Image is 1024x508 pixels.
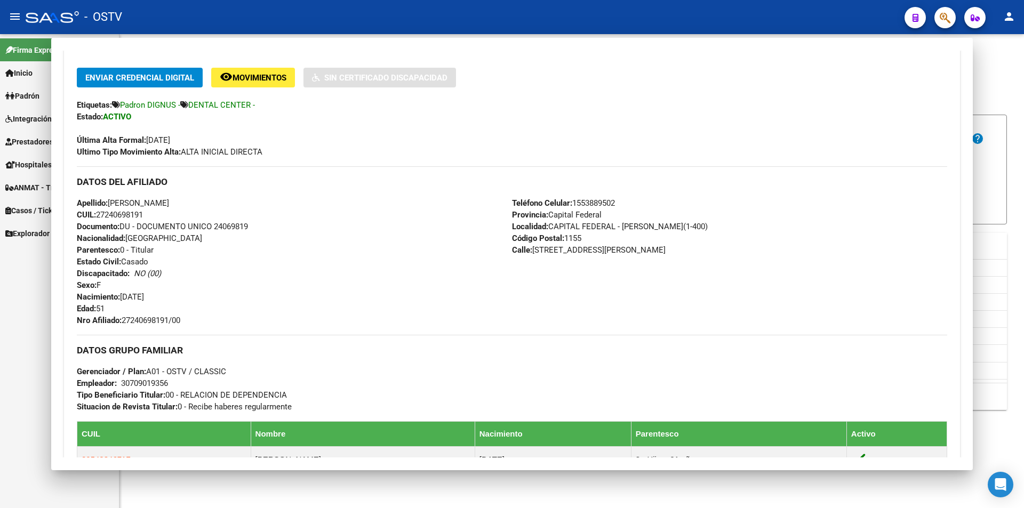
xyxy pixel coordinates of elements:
span: 00 - RELACION DE DEPENDENCIA [77,390,287,400]
span: Firma Express [5,44,61,56]
strong: Última Alta Formal: [77,135,146,145]
span: 27240698191/00 [77,316,180,325]
span: [STREET_ADDRESS][PERSON_NAME] [512,245,666,255]
span: 1155 [512,233,581,243]
span: DENTAL CENTER - [188,100,255,110]
span: 27240698191 [77,210,143,220]
strong: ACTIVO [103,112,131,122]
span: 0 - Titular [77,245,154,255]
span: Capital Federal [512,210,602,220]
strong: Documento: [77,222,119,231]
strong: Situacion de Revista Titular: [77,402,178,412]
strong: Localidad: [512,222,548,231]
strong: Nacionalidad: [77,233,125,243]
span: 20543846717 [82,455,131,464]
th: Activo [846,421,947,446]
span: Padrón [5,90,39,102]
strong: Gerenciador / Plan: [77,367,146,376]
button: Movimientos [211,68,295,87]
span: [DATE] [77,135,170,145]
th: Nombre [251,421,475,446]
mat-icon: remove_red_eye [220,70,233,83]
td: [DATE] [475,446,631,472]
span: Casado [77,257,148,267]
strong: Código Postal: [512,233,564,243]
mat-icon: help [971,132,984,145]
strong: Etiquetas: [77,100,112,110]
strong: Empleador: [77,378,117,388]
strong: Calle: [512,245,532,255]
span: Sin Certificado Discapacidad [324,73,447,83]
i: NO (00) [134,269,161,278]
span: Integración (discapacidad) [5,113,104,125]
span: ANMAT - Trazabilidad [5,182,89,193]
span: Enviar Credencial Digital [85,73,194,83]
strong: Teléfono Celular: [512,198,572,208]
button: Enviar Credencial Digital [77,68,203,87]
span: 51 [77,304,105,313]
th: CUIL [77,421,251,446]
span: Inicio [5,67,33,79]
span: - OSTV [84,5,122,29]
mat-icon: person [1003,10,1015,23]
span: ALTA INICIAL DIRECTA [77,147,262,157]
span: Padron DIGNUS - [120,100,180,110]
span: Casos / Tickets [5,205,63,216]
td: 3 - Hijo < 21 años [631,446,846,472]
span: Prestadores / Proveedores [5,136,102,148]
mat-icon: menu [9,10,21,23]
span: [GEOGRAPHIC_DATA] [77,233,202,243]
div: 30709019356 [121,377,168,389]
h3: DATOS GRUPO FAMILIAR [77,344,947,356]
div: Open Intercom Messenger [988,472,1013,497]
strong: Ultimo Tipo Movimiento Alta: [77,147,181,157]
strong: Tipo Beneficiario Titular: [77,390,165,400]
strong: Nacimiento: [77,292,120,302]
strong: CUIL: [77,210,96,220]
strong: Apellido: [77,198,108,208]
span: Hospitales Públicos [5,159,83,171]
th: Nacimiento [475,421,631,446]
span: CAPITAL FEDERAL - [PERSON_NAME](1-400) [512,222,708,231]
strong: Edad: [77,304,96,313]
span: A01 - OSTV / CLASSIC [77,367,226,376]
strong: Sexo: [77,280,97,290]
strong: Discapacitado: [77,269,130,278]
span: Explorador de Archivos [5,228,91,239]
span: 0 - Recibe haberes regularmente [77,402,292,412]
span: DU - DOCUMENTO UNICO 24069819 [77,222,248,231]
strong: Estado Civil: [77,257,121,267]
span: F [77,280,101,290]
span: Movimientos [233,73,286,83]
button: Sin Certificado Discapacidad [303,68,456,87]
strong: Provincia: [512,210,548,220]
span: [DATE] [77,292,144,302]
strong: Estado: [77,112,103,122]
td: [PERSON_NAME] [251,446,475,472]
span: [PERSON_NAME] [77,198,169,208]
span: 1553889502 [512,198,615,208]
th: Parentesco [631,421,846,446]
h3: DATOS DEL AFILIADO [77,176,947,188]
strong: Nro Afiliado: [77,316,122,325]
strong: Parentesco: [77,245,120,255]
